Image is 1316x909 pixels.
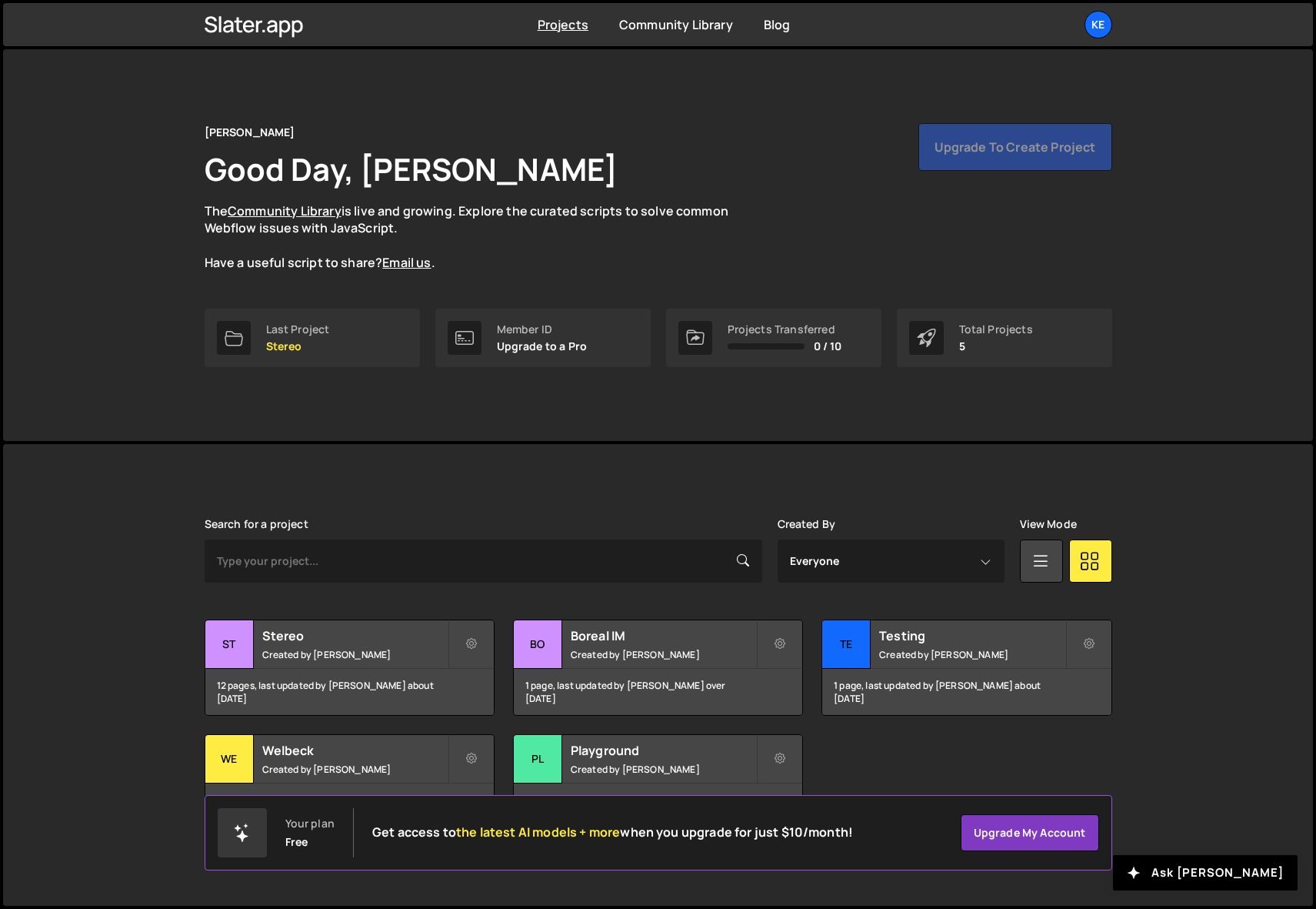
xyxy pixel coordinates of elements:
h2: Boreal IM [571,627,756,644]
p: The is live and growing. Explore the curated scripts to solve common Webflow issues with JavaScri... [205,202,758,272]
h2: Welbeck [262,742,448,759]
h2: Get access to when you upgrade for just $10/month! [372,825,853,840]
label: Created By [778,518,836,530]
small: Created by [PERSON_NAME] [262,763,448,776]
a: Upgrade my account [961,814,1099,851]
div: Bo [514,620,562,669]
div: Projects Transferred [728,323,842,336]
a: Blog [764,16,791,33]
a: Email us [382,254,431,271]
div: Member ID [497,323,588,336]
p: 5 [959,340,1033,353]
div: We [205,735,254,784]
small: Created by [PERSON_NAME] [262,648,448,661]
div: St [205,620,254,669]
small: Created by [PERSON_NAME] [571,763,756,776]
div: Total Projects [959,323,1033,336]
input: Type your project... [205,540,762,583]
div: 1 page, last updated by [PERSON_NAME] almost [DATE] [205,784,494,830]
h1: Good Day, [PERSON_NAME] [205,148,618,190]
a: Ke [1084,11,1112,38]
div: [PERSON_NAME] [205,123,295,142]
span: the latest AI models + more [456,824,620,840]
a: Community Library [228,202,341,219]
div: Free [285,836,308,848]
div: Te [822,620,871,669]
p: Stereo [266,340,330,353]
a: Te Testing Created by [PERSON_NAME] 1 page, last updated by [PERSON_NAME] about [DATE] [821,620,1111,716]
h2: Testing [879,627,1064,644]
div: 1 page, last updated by [PERSON_NAME] over [DATE] [514,669,802,715]
h2: Stereo [262,627,448,644]
a: Last Project Stereo [205,309,420,367]
div: Your plan [285,817,335,830]
a: Bo Boreal IM Created by [PERSON_NAME] 1 page, last updated by [PERSON_NAME] over [DATE] [513,620,803,716]
span: 0 / 10 [814,340,842,353]
a: St Stereo Created by [PERSON_NAME] 12 pages, last updated by [PERSON_NAME] about [DATE] [205,620,495,716]
label: View Mode [1020,518,1077,530]
p: Upgrade to a Pro [497,340,588,353]
button: Ask [PERSON_NAME] [1113,855,1298,891]
div: Pl [514,735,562,784]
a: Pl Playground Created by [PERSON_NAME] 1 page, last updated by [PERSON_NAME] about [DATE] [513,734,803,830]
small: Created by [PERSON_NAME] [571,648,756,661]
div: 1 page, last updated by [PERSON_NAME] about [DATE] [514,784,802,830]
label: Search for a project [205,518,308,530]
small: Created by [PERSON_NAME] [879,648,1064,661]
h2: Playground [571,742,756,759]
div: 1 page, last updated by [PERSON_NAME] about [DATE] [822,669,1111,715]
a: Community Library [619,16,733,33]
div: 12 pages, last updated by [PERSON_NAME] about [DATE] [205,669,494,715]
a: We Welbeck Created by [PERSON_NAME] 1 page, last updated by [PERSON_NAME] almost [DATE] [205,734,495,830]
div: Last Project [266,323,330,336]
a: Projects [538,16,588,33]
